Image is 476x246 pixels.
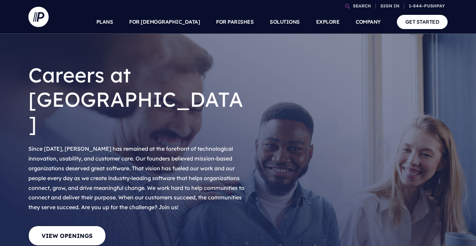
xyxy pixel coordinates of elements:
a: SOLUTIONS [270,10,300,34]
h1: Careers at [GEOGRAPHIC_DATA] [28,57,248,141]
a: GET STARTED [397,15,448,29]
a: COMPANY [356,10,381,34]
a: FOR [DEMOGRAPHIC_DATA] [129,10,200,34]
span: Since [DATE], [PERSON_NAME] has remained at the forefront of technological innovation, usability,... [28,145,244,211]
a: PLANS [96,10,113,34]
a: EXPLORE [316,10,340,34]
a: View Openings [28,226,106,246]
a: FOR PARISHES [216,10,254,34]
